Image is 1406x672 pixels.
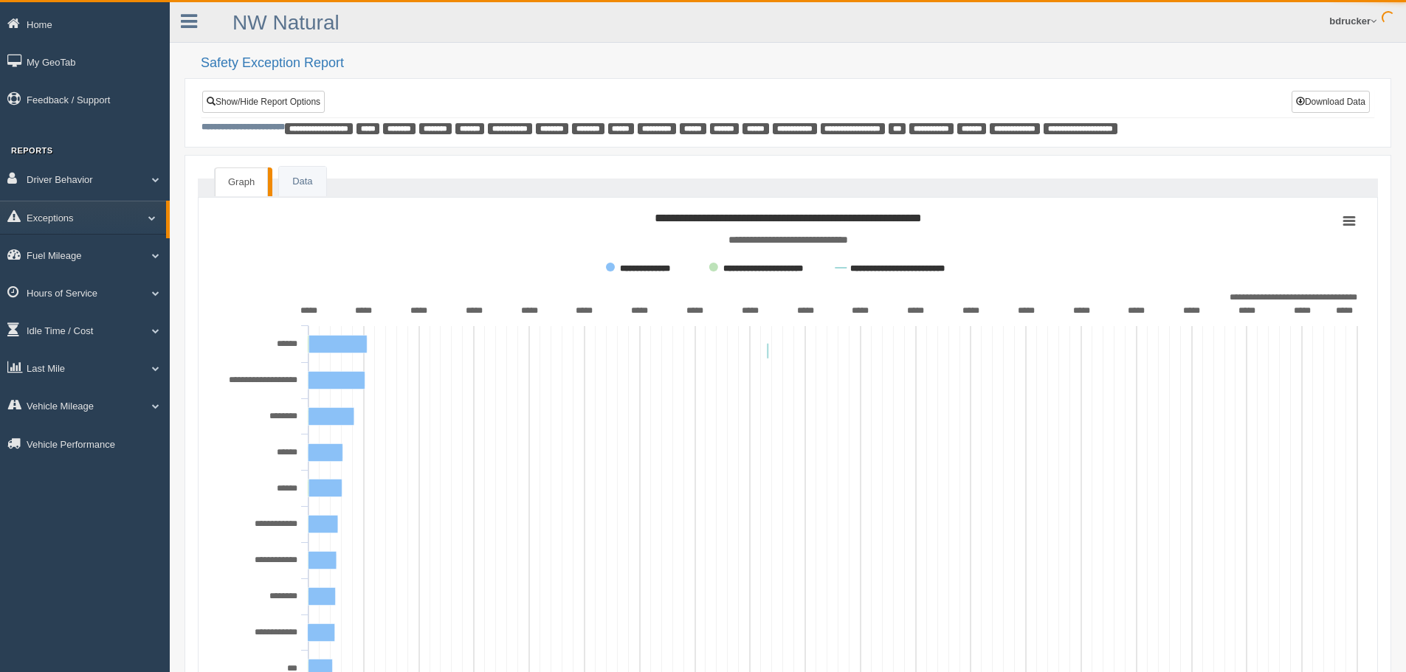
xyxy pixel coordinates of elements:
[202,91,325,113] a: Show/Hide Report Options
[279,167,325,197] a: Data
[215,167,268,197] a: Graph
[232,11,340,34] a: NW Natural
[1292,91,1370,113] button: Download Data
[201,56,1391,71] h2: Safety Exception Report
